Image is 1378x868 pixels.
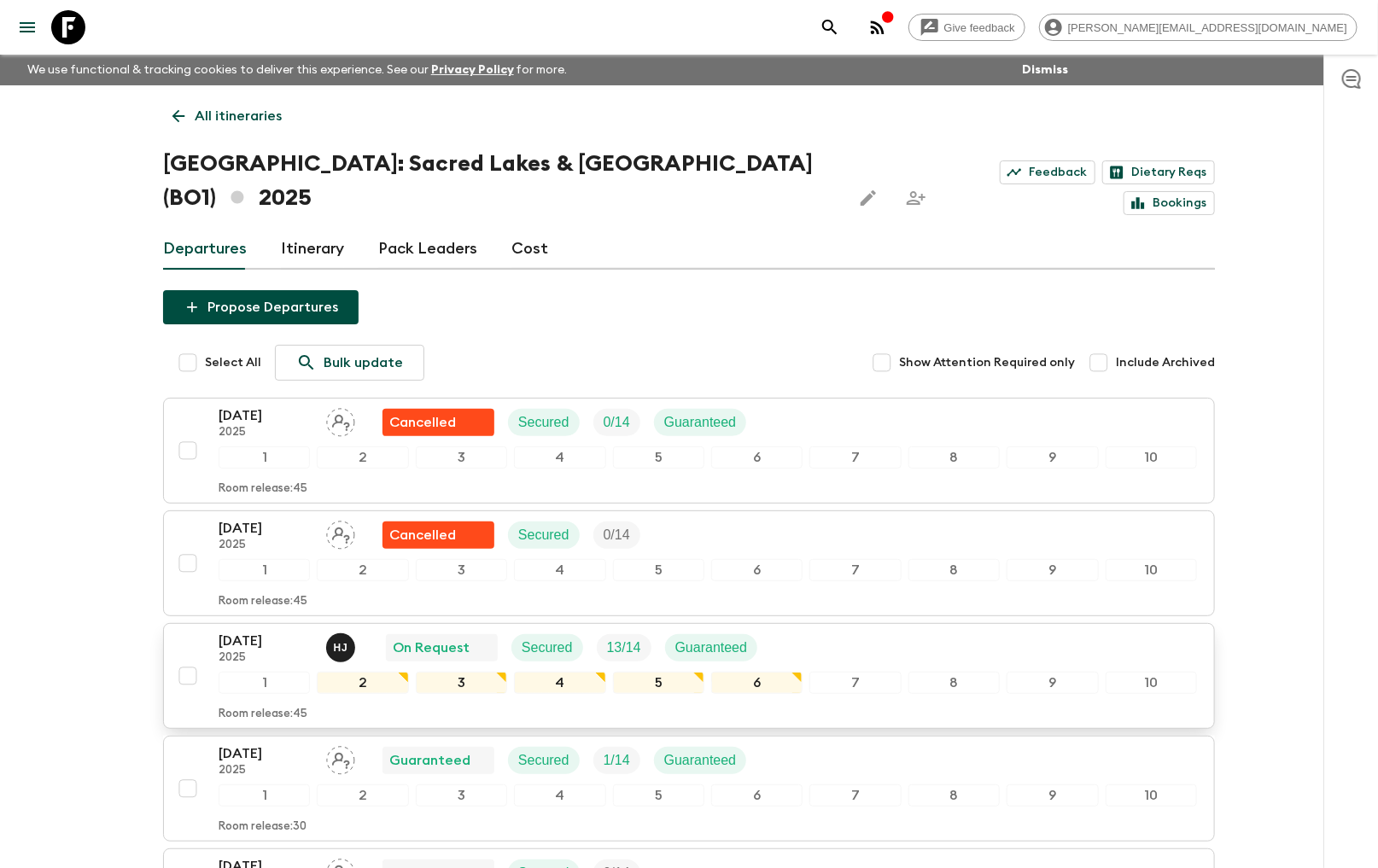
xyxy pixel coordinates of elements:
span: Show Attention Required only [899,354,1075,371]
button: Dismiss [1018,58,1072,82]
a: Itinerary [281,229,344,270]
a: Bulk update [275,345,424,381]
div: [PERSON_NAME][EMAIL_ADDRESS][DOMAIN_NAME] [1039,14,1358,41]
div: 1 [219,559,310,581]
div: 1 [219,672,310,694]
p: Guaranteed [675,638,748,658]
span: Assign pack leader [326,526,355,539]
a: Privacy Policy [431,64,514,76]
button: [DATE]2025Assign pack leaderGuaranteedSecuredTrip FillGuaranteed12345678910Room release:30 [163,736,1215,842]
a: Dietary Reqs [1102,160,1215,184]
p: Guaranteed [664,412,737,433]
div: 6 [711,559,803,581]
p: Room release: 45 [219,482,307,496]
a: All itineraries [163,99,291,133]
h1: [GEOGRAPHIC_DATA]: Sacred Lakes & [GEOGRAPHIC_DATA] (BO1) 2025 [163,147,838,215]
button: [DATE]2025Assign pack leaderFlash Pack cancellationSecuredTrip FillGuaranteed12345678910Room rele... [163,398,1215,504]
div: Trip Fill [593,747,640,774]
div: 2 [317,559,408,581]
div: 7 [809,446,901,469]
div: 6 [711,672,803,694]
div: 5 [613,672,704,694]
p: 1 / 14 [604,750,630,771]
span: Assign pack leader [326,413,355,427]
div: 4 [514,559,605,581]
div: 7 [809,672,901,694]
p: Room release: 45 [219,708,307,721]
p: Cancelled [389,412,456,433]
span: [PERSON_NAME][EMAIL_ADDRESS][DOMAIN_NAME] [1059,21,1357,34]
div: 4 [514,784,605,807]
div: Flash Pack cancellation [382,409,494,436]
p: 2025 [219,539,312,552]
div: Trip Fill [593,409,640,436]
button: Propose Departures [163,290,359,324]
div: 3 [416,446,507,469]
div: 10 [1106,559,1197,581]
p: 0 / 14 [604,412,630,433]
div: 7 [809,559,901,581]
span: Include Archived [1116,354,1215,371]
div: 8 [908,446,1000,469]
div: 3 [416,784,507,807]
div: 4 [514,672,605,694]
button: menu [10,10,44,44]
p: All itineraries [195,106,282,126]
div: 2 [317,784,408,807]
div: 6 [711,784,803,807]
div: 2 [317,672,408,694]
div: 4 [514,446,605,469]
p: H J [334,641,348,655]
p: Secured [522,638,573,658]
div: Secured [508,521,580,549]
div: Secured [508,747,580,774]
a: Pack Leaders [378,229,477,270]
p: On Request [393,638,470,658]
p: Room release: 45 [219,595,307,609]
span: Assign pack leader [326,751,355,765]
div: 8 [908,784,1000,807]
button: search adventures [813,10,847,44]
button: [DATE]2025Hector Juan Vargas Céspedes On RequestSecuredTrip FillGuaranteed12345678910Room release:45 [163,623,1215,729]
div: 10 [1106,672,1197,694]
div: Secured [511,634,583,661]
div: 1 [219,446,310,469]
div: 5 [613,446,704,469]
div: 9 [1007,559,1098,581]
div: 3 [416,559,507,581]
span: Share this itinerary [899,181,933,215]
div: Trip Fill [597,634,651,661]
a: Bookings [1124,191,1215,215]
div: 9 [1007,446,1098,469]
div: 1 [219,784,310,807]
p: [DATE] [219,405,312,426]
div: Flash Pack cancellation [382,521,494,549]
p: [DATE] [219,518,312,539]
a: Departures [163,229,247,270]
div: Secured [508,409,580,436]
p: Guaranteed [389,750,470,771]
div: 6 [711,446,803,469]
div: 10 [1106,784,1197,807]
span: Give feedback [935,21,1025,34]
p: 13 / 14 [607,638,641,658]
p: Guaranteed [664,750,737,771]
div: 5 [613,784,704,807]
p: 2025 [219,651,312,665]
div: Trip Fill [593,521,640,549]
div: 7 [809,784,901,807]
a: Give feedback [908,14,1025,41]
button: [DATE]2025Assign pack leaderFlash Pack cancellationSecuredTrip Fill12345678910Room release:45 [163,510,1215,616]
p: Secured [518,525,569,545]
span: Hector Juan Vargas Céspedes [326,638,359,652]
button: Edit this itinerary [851,181,885,215]
div: 9 [1007,784,1098,807]
div: 10 [1106,446,1197,469]
a: Feedback [1000,160,1095,184]
span: Select All [205,354,261,371]
div: 3 [416,672,507,694]
p: We use functional & tracking cookies to deliver this experience. See our for more. [20,55,575,85]
div: 2 [317,446,408,469]
div: 8 [908,559,1000,581]
p: Secured [518,412,569,433]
